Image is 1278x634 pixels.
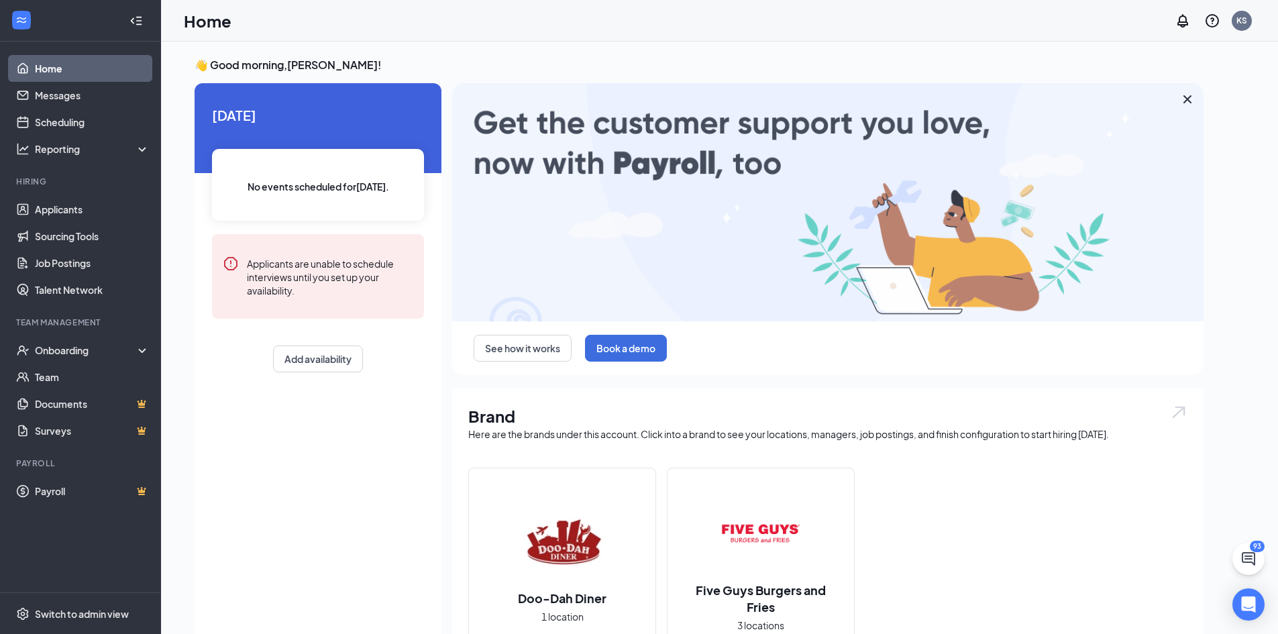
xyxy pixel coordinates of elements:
div: Payroll [16,458,147,469]
span: 3 locations [737,618,784,633]
h2: Doo-Dah Diner [504,590,620,606]
a: Team [35,364,150,390]
a: Talent Network [35,276,150,303]
div: KS [1236,15,1247,26]
div: Applicants are unable to schedule interviews until you set up your availability. [247,256,413,297]
a: PayrollCrown [35,478,150,505]
a: Sourcing Tools [35,223,150,250]
div: Reporting [35,142,150,156]
div: Hiring [16,176,147,187]
a: Scheduling [35,109,150,136]
h1: Home [184,9,231,32]
svg: Error [223,256,239,272]
svg: Analysis [16,142,30,156]
h3: 👋 Good morning, [PERSON_NAME] ! [195,58,1204,72]
a: Job Postings [35,250,150,276]
span: No events scheduled for [DATE] . [248,179,389,194]
div: Team Management [16,317,147,328]
a: Messages [35,82,150,109]
a: Home [35,55,150,82]
div: Here are the brands under this account. Click into a brand to see your locations, managers, job p... [468,427,1187,441]
h1: Brand [468,405,1187,427]
svg: ChatActive [1240,551,1257,567]
img: payroll-large.gif [452,83,1204,321]
span: 1 location [541,609,584,624]
svg: Cross [1179,91,1195,107]
svg: Notifications [1175,13,1191,29]
img: open.6027fd2a22e1237b5b06.svg [1170,405,1187,420]
button: See how it works [474,335,572,362]
img: Doo-Dah Diner [519,498,605,584]
div: Onboarding [35,344,138,357]
svg: QuestionInfo [1204,13,1220,29]
div: Open Intercom Messenger [1232,588,1265,621]
div: Switch to admin view [35,607,129,621]
img: Five Guys Burgers and Fries [718,490,804,576]
svg: Settings [16,607,30,621]
svg: UserCheck [16,344,30,357]
h2: Five Guys Burgers and Fries [668,582,854,615]
span: [DATE] [212,105,424,125]
button: Add availability [273,346,363,372]
div: 93 [1250,541,1265,552]
button: ChatActive [1232,543,1265,575]
svg: WorkstreamLogo [15,13,28,27]
button: Book a demo [585,335,667,362]
a: Applicants [35,196,150,223]
a: DocumentsCrown [35,390,150,417]
svg: Collapse [129,14,143,28]
a: SurveysCrown [35,417,150,444]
